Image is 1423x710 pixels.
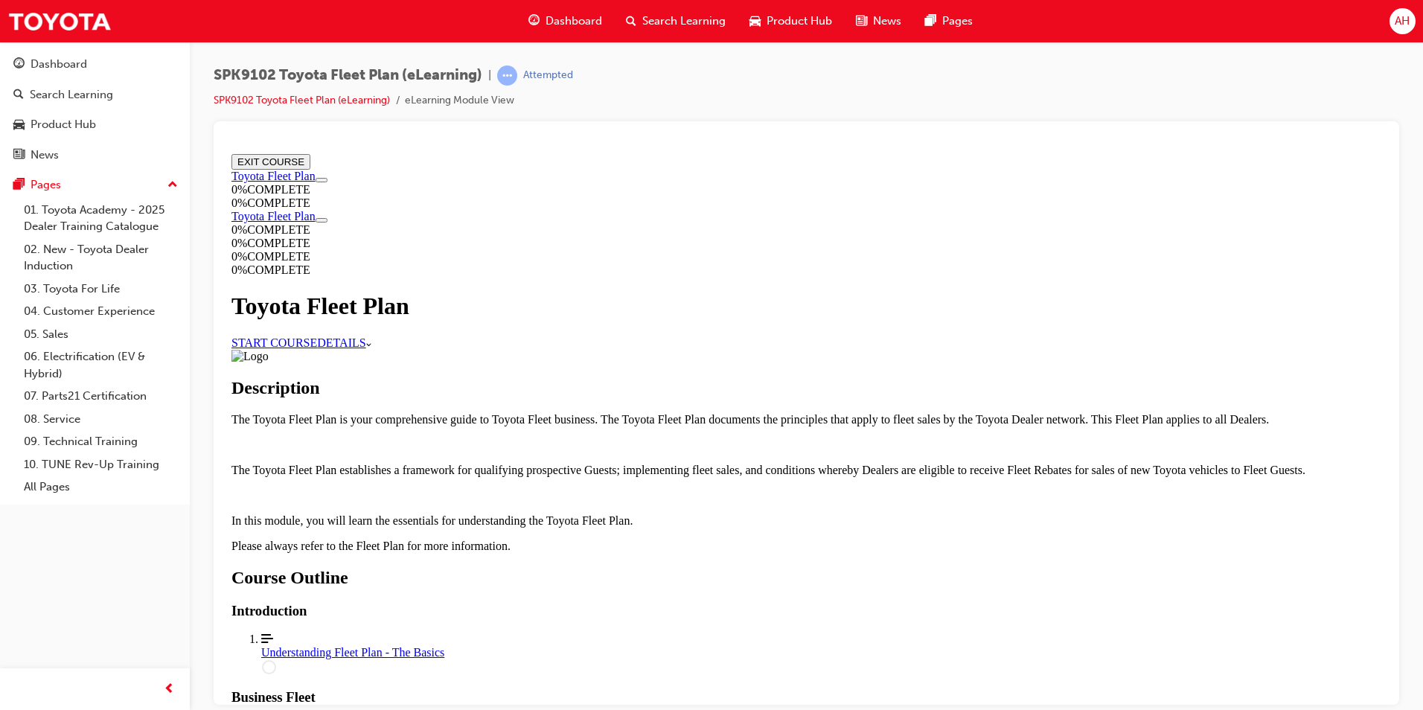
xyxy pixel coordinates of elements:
h2: Course Outline [6,420,1156,440]
a: 08. Service [18,408,184,431]
div: 0 % COMPLETE [6,89,214,102]
span: guage-icon [528,12,540,31]
p: In this module, you will learn the essentials for understanding the Toyota Fleet Plan. [6,366,1156,380]
span: prev-icon [164,680,175,699]
a: guage-iconDashboard [517,6,614,36]
section: Course Information [6,22,1156,62]
li: eLearning Module View [405,92,514,109]
h3: Business Fleet [6,541,1156,557]
span: guage-icon [13,58,25,71]
div: Search Learning [30,86,113,103]
a: Product Hub [6,111,184,138]
h3: Introduction [6,455,1156,471]
a: 07. Parts21 Certification [18,385,184,408]
h1: Toyota Fleet Plan [6,144,1156,172]
span: AH [1395,13,1410,30]
a: 03. Toyota For Life [18,278,184,301]
span: up-icon [167,176,178,195]
span: Search Learning [642,13,726,30]
a: news-iconNews [844,6,913,36]
span: pages-icon [13,179,25,192]
a: 04. Customer Experience [18,300,184,323]
span: SPK9102 Toyota Fleet Plan (eLearning) [214,67,482,84]
div: Understanding Fleet Plan - The Basics [36,498,1156,511]
p: The Toyota Fleet Plan establishes a framework for qualifying prospective Guests; implementing fle... [6,316,1156,329]
a: START COURSE [6,188,92,201]
a: car-iconProduct Hub [738,6,844,36]
a: 09. Technical Training [18,430,184,453]
a: search-iconSearch Learning [614,6,738,36]
div: News [31,147,59,164]
img: Trak [7,4,112,38]
section: Course Information [6,62,214,102]
div: 0 % COMPLETE [6,35,1156,48]
div: 0 % COMPLETE [6,48,1156,62]
a: 06. Electrification (EV & Hybrid) [18,345,184,385]
span: Dashboard [546,13,602,30]
a: 02. New - Toyota Dealer Induction [18,238,184,278]
span: car-icon [749,12,761,31]
a: News [6,141,184,169]
span: News [873,13,901,30]
button: Pages [6,171,184,199]
a: Toyota Fleet Plan [6,22,90,34]
span: news-icon [13,149,25,162]
a: 05. Sales [18,323,184,346]
div: Dashboard [31,56,87,73]
a: Understanding Fleet Plan - The Basics [36,484,1156,527]
span: pages-icon [925,12,936,31]
img: Logo [6,202,43,215]
span: news-icon [856,12,867,31]
p: Please always refer to the Fleet Plan for more information. [6,391,1156,405]
a: Search Learning [6,81,184,109]
a: Dashboard [6,51,184,78]
a: Toyota Fleet Plan [6,62,90,74]
a: pages-iconPages [913,6,985,36]
a: SPK9102 Toyota Fleet Plan (eLearning) [214,94,390,106]
div: Attempted [523,68,573,83]
h2: Description [6,230,1156,250]
div: 0 % COMPLETE [6,115,1156,129]
span: DETAILS [92,188,140,201]
a: DETAILS [92,188,145,201]
a: 01. Toyota Academy - 2025 Dealer Training Catalogue [18,199,184,238]
span: learningRecordVerb_ATTEMPT-icon [497,65,517,86]
span: Pages [942,13,973,30]
a: All Pages [18,476,184,499]
span: car-icon [13,118,25,132]
span: Product Hub [767,13,832,30]
a: 10. TUNE Rev-Up Training [18,453,184,476]
div: Product Hub [31,116,96,133]
span: | [488,67,491,84]
button: DashboardSearch LearningProduct HubNews [6,48,184,171]
p: The Toyota Fleet Plan is your comprehensive guide to Toyota Fleet business. The Toyota Fleet Plan... [6,265,1156,278]
span: search-icon [13,89,24,102]
span: search-icon [626,12,636,31]
div: 0 % COMPLETE [6,75,214,89]
button: AH [1390,8,1416,34]
div: 0 % COMPLETE [6,102,1156,115]
div: Pages [31,176,61,194]
button: EXIT COURSE [6,6,85,22]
